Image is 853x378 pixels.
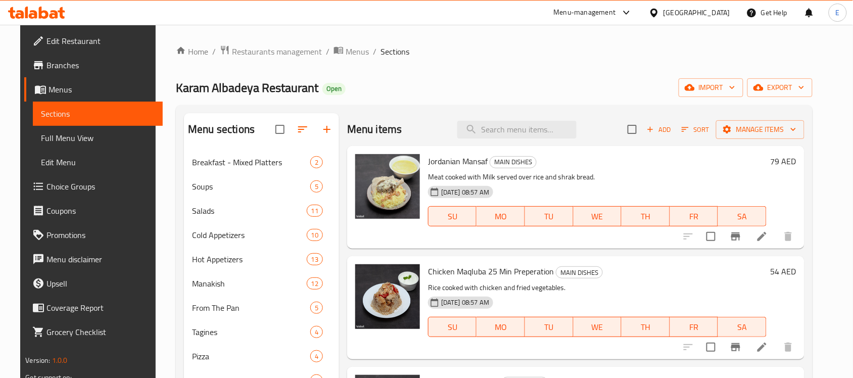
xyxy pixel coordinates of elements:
span: Select section [622,119,643,140]
span: 12 [307,279,322,289]
li: / [212,45,216,58]
div: Soups5 [184,174,339,199]
span: Cold Appetizers [192,229,307,241]
div: Salads11 [184,199,339,223]
span: Sort items [675,122,716,137]
div: items [310,156,323,168]
span: SU [433,320,472,335]
span: Breakfast - Mixed Platters [192,156,310,168]
span: SU [433,209,472,224]
span: Karam Albadeya Restaurant [176,76,318,99]
div: Breakfast - Mixed Platters2 [184,150,339,174]
span: Promotions [46,229,155,241]
div: Manakish12 [184,271,339,296]
a: Promotions [24,223,163,247]
button: Sort [679,122,712,137]
button: MO [477,206,525,226]
span: Soups [192,180,310,193]
span: Jordanian Mansaf [428,154,488,169]
div: Hot Appetizers13 [184,247,339,271]
span: 10 [307,230,322,240]
span: Open [322,84,346,93]
span: Select to update [700,337,722,358]
div: Pizza4 [184,344,339,368]
span: Select all sections [269,119,291,140]
a: Edit menu item [756,341,768,353]
span: E [836,7,840,18]
a: Restaurants management [220,45,322,58]
div: items [310,326,323,338]
button: SU [428,206,477,226]
h2: Menu items [347,122,402,137]
img: Jordanian Mansaf [355,154,420,219]
div: Hot Appetizers [192,253,307,265]
button: delete [776,224,800,249]
span: Menu disclaimer [46,253,155,265]
a: Menus [24,77,163,102]
button: SA [718,317,767,337]
span: Coverage Report [46,302,155,314]
button: TU [525,206,574,226]
div: Menu-management [554,7,616,19]
a: Choice Groups [24,174,163,199]
span: TU [529,209,570,224]
span: Manage items [724,123,796,136]
div: items [307,253,323,265]
span: Upsell [46,277,155,290]
span: Grocery Checklist [46,326,155,338]
button: Add section [315,117,339,141]
p: Meat cooked with Milk served over rice and shrak bread. [428,171,767,183]
input: search [457,121,577,138]
span: Tagines [192,326,310,338]
button: MO [477,317,525,337]
span: Salads [192,205,307,217]
span: Chicken Maqluba 25 Min Preperation [428,264,554,279]
button: FR [670,317,719,337]
button: import [679,78,743,97]
span: TH [626,320,666,335]
a: Coverage Report [24,296,163,320]
a: Full Menu View [33,126,163,150]
div: MAIN DISHES [490,156,537,168]
span: Restaurants management [232,45,322,58]
span: 4 [311,352,322,361]
span: FR [674,320,715,335]
h6: 54 AED [771,264,796,278]
li: / [373,45,376,58]
span: 4 [311,327,322,337]
span: Sort [682,124,709,135]
span: Select to update [700,226,722,247]
div: Tagines4 [184,320,339,344]
span: WE [578,209,618,224]
span: [DATE] 08:57 AM [437,298,493,307]
span: Coupons [46,205,155,217]
span: From The Pan [192,302,310,314]
h6: 79 AED [771,154,796,168]
span: Sections [41,108,155,120]
div: Pizza [192,350,310,362]
div: items [307,277,323,290]
a: Edit Menu [33,150,163,174]
button: WE [574,317,622,337]
span: Edit Menu [41,156,155,168]
span: Full Menu View [41,132,155,144]
span: 5 [311,182,322,192]
div: [GEOGRAPHIC_DATA] [664,7,730,18]
span: Edit Restaurant [46,35,155,47]
button: FR [670,206,719,226]
div: Manakish [192,277,307,290]
span: TH [626,209,666,224]
span: FR [674,209,715,224]
span: 2 [311,158,322,167]
button: SA [718,206,767,226]
span: MO [481,209,521,224]
li: / [326,45,329,58]
span: MO [481,320,521,335]
span: SA [722,320,763,335]
a: Home [176,45,208,58]
span: Menus [346,45,369,58]
button: Manage items [716,120,804,139]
